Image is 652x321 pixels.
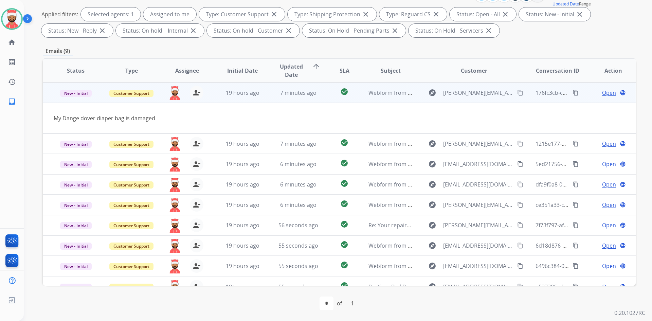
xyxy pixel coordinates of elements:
img: agent-avatar [168,178,182,192]
mat-icon: language [620,181,626,188]
span: Assignee [175,67,199,75]
span: [EMAIL_ADDRESS][DOMAIN_NAME] [443,180,513,189]
span: Customer Support [109,284,153,291]
span: Customer [461,67,487,75]
mat-icon: close [362,10,370,18]
span: New - Initial [60,181,92,189]
th: Action [580,59,636,83]
span: Conversation ID [536,67,579,75]
span: [EMAIL_ADDRESS][DOMAIN_NAME] [443,262,513,270]
span: New - Initial [60,141,92,148]
span: Open [602,89,616,97]
img: agent-avatar [168,157,182,172]
mat-icon: content_copy [517,222,523,228]
mat-icon: explore [428,283,436,291]
span: Customer Support [109,141,153,148]
span: 5ed21756-e7c8-4457-ba62-8e133d865000 [536,160,641,168]
span: Customer Support [109,243,153,250]
mat-icon: content_copy [573,90,579,96]
mat-icon: content_copy [573,222,579,228]
mat-icon: arrow_upward [312,63,320,71]
span: Webform from [PERSON_NAME][EMAIL_ADDRESS][PERSON_NAME][DOMAIN_NAME] on [DATE] [368,89,606,96]
img: agent-avatar [168,86,182,100]
div: Status: Open - All [450,7,516,21]
mat-icon: inbox [8,97,16,106]
mat-icon: language [620,90,626,96]
mat-icon: person_remove [193,140,201,148]
div: Status: On Hold - Servicers [409,24,500,37]
span: 19 hours ago [226,283,259,290]
mat-icon: close [391,26,399,35]
span: 19 hours ago [226,262,259,270]
span: Customer Support [109,181,153,189]
span: Status [67,67,85,75]
span: 19 hours ago [226,140,259,147]
span: SLA [340,67,349,75]
span: 176fc3cb-c99b-48d1-bec0-8290e0256d27 [536,89,639,96]
mat-icon: close [485,26,493,35]
mat-icon: check_circle [340,261,348,269]
span: Range [553,1,591,7]
span: ce351a33-c937-4d4b-8470-0d54588290df [536,201,639,209]
span: New - Initial [60,284,92,291]
span: Customer Support [109,161,153,168]
span: [PERSON_NAME][EMAIL_ADDRESS][PERSON_NAME][DOMAIN_NAME] [443,201,513,209]
mat-icon: content_copy [573,284,579,290]
span: [PERSON_NAME][EMAIL_ADDRESS][PERSON_NAME][DOMAIN_NAME] [443,89,513,97]
mat-icon: content_copy [517,161,523,167]
mat-icon: content_copy [517,243,523,249]
span: 55 seconds ago [278,262,318,270]
mat-icon: person_remove [193,262,201,270]
span: Open [602,201,616,209]
mat-icon: check_circle [340,200,348,208]
span: Customer Support [109,222,153,229]
span: Updated Date [276,63,307,79]
span: Webform from [PERSON_NAME][EMAIL_ADDRESS][DOMAIN_NAME] on [DATE] [368,140,564,147]
mat-icon: content_copy [573,141,579,147]
span: 7 minutes ago [280,140,316,147]
mat-icon: close [285,26,293,35]
div: Type: Customer Support [199,7,285,21]
mat-icon: check_circle [340,220,348,228]
span: Webform from [PERSON_NAME][EMAIL_ADDRESS][PERSON_NAME][DOMAIN_NAME] on [DATE] [368,201,606,209]
span: 19 hours ago [226,89,259,96]
mat-icon: explore [428,262,436,270]
mat-icon: content_copy [517,202,523,208]
span: 6496c384-0d3f-4d90-81d1-489021482686 [536,262,639,270]
span: [EMAIL_ADDRESS][DOMAIN_NAME] [443,242,513,250]
mat-icon: language [620,284,626,290]
mat-icon: home [8,38,16,47]
span: New - Initial [60,222,92,229]
div: Status: On-hold – Internal [116,24,204,37]
img: agent-avatar [168,137,182,151]
span: New - Initial [60,243,92,250]
mat-icon: language [620,141,626,147]
mat-icon: close [576,10,584,18]
mat-icon: explore [428,201,436,209]
div: Status: New - Initial [519,7,591,21]
mat-icon: content_copy [573,181,579,188]
span: 7f73f797-af0c-4519-bea2-43526ffb0a6c [536,221,634,229]
mat-icon: close [432,10,440,18]
mat-icon: check_circle [340,159,348,167]
mat-icon: person_remove [193,283,201,291]
mat-icon: check_circle [340,282,348,290]
p: 0.20.1027RC [614,309,645,317]
img: avatar [2,10,21,29]
span: [PERSON_NAME][EMAIL_ADDRESS][PERSON_NAME][DOMAIN_NAME] [443,221,513,229]
span: Type [125,67,138,75]
div: Type: Shipping Protection [288,7,377,21]
span: 7 minutes ago [280,89,316,96]
mat-icon: check_circle [340,88,348,96]
span: Webform from [EMAIL_ADDRESS][DOMAIN_NAME] on [DATE] [368,242,522,249]
mat-icon: content_copy [573,161,579,167]
mat-icon: close [501,10,509,18]
button: Updated Date [553,1,579,7]
mat-icon: close [270,10,278,18]
span: Open [602,180,616,189]
span: New - Initial [60,90,92,97]
span: Webform from [EMAIL_ADDRESS][DOMAIN_NAME] on [DATE] [368,262,522,270]
span: 6 minutes ago [280,160,316,168]
span: Initial Date [227,67,258,75]
span: Open [602,262,616,270]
